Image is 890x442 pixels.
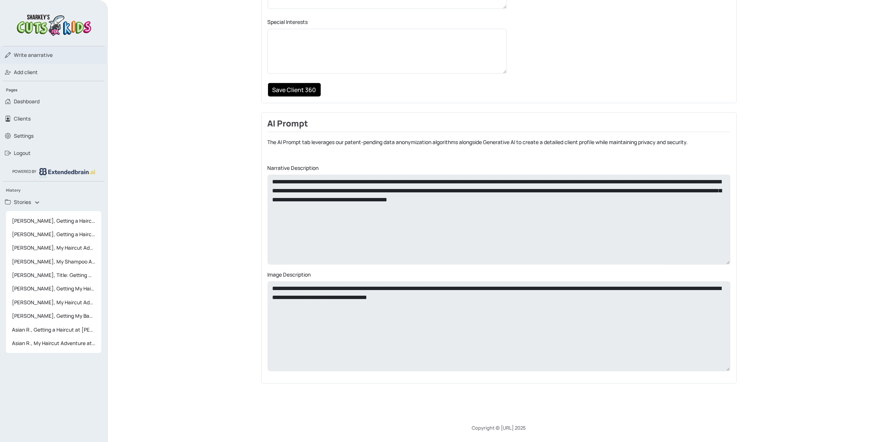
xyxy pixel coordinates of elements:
[9,255,98,268] span: [PERSON_NAME], My Shampoo Adventure at [PERSON_NAME]
[268,83,321,97] button: Save Client 360
[14,51,53,59] span: narrative
[6,336,101,350] a: Asian R., My Haircut Adventure at [PERSON_NAME]
[472,424,526,431] span: Copyright © [URL] 2025
[39,168,95,178] img: logo
[9,296,98,309] span: [PERSON_NAME], My Haircut Adventure at [PERSON_NAME]
[14,132,34,140] span: Settings
[6,228,101,241] a: [PERSON_NAME], Getting a Haircut at [PERSON_NAME]
[268,138,730,146] p: The AI Prompt tab leverages our patent-pending data anonymization algorithms alongside Generative...
[6,309,101,323] a: [PERSON_NAME], Getting My Bangs Trimmed at [PERSON_NAME]
[6,214,101,228] a: [PERSON_NAME], Getting a Haircut at [PERSON_NAME]
[9,214,98,228] span: [PERSON_NAME], Getting a Haircut at [PERSON_NAME]
[9,241,98,254] span: [PERSON_NAME], My Haircut Adventure at [PERSON_NAME]
[6,241,101,254] a: [PERSON_NAME], My Haircut Adventure at [PERSON_NAME]
[9,323,98,336] span: Asian R., Getting a Haircut at [PERSON_NAME]
[268,119,730,132] h3: AI Prompt
[14,52,31,58] span: Write a
[9,282,98,295] span: [PERSON_NAME], Getting My Haircut at [PERSON_NAME]
[14,68,38,76] span: Add client
[15,12,93,37] img: logo
[6,296,101,309] a: [PERSON_NAME], My Haircut Adventure at [PERSON_NAME]
[9,228,98,241] span: [PERSON_NAME], Getting a Haircut at [PERSON_NAME]
[14,198,31,206] span: Stories
[14,98,40,105] span: Dashboard
[268,18,308,26] label: Special Interests
[6,323,101,336] a: Asian R., Getting a Haircut at [PERSON_NAME]
[9,336,98,350] span: Asian R., My Haircut Adventure at [PERSON_NAME]
[14,115,31,122] span: Clients
[268,164,319,172] label: Narrative Description
[14,149,31,157] span: Logout
[9,268,98,282] span: [PERSON_NAME], Title: Getting My Hair Washed at [PERSON_NAME]
[6,268,101,282] a: [PERSON_NAME], Title: Getting My Hair Washed at [PERSON_NAME]
[9,309,98,323] span: [PERSON_NAME], Getting My Bangs Trimmed at [PERSON_NAME]
[6,282,101,295] a: [PERSON_NAME], Getting My Haircut at [PERSON_NAME]
[268,271,311,278] label: Image Description
[6,255,101,268] a: [PERSON_NAME], My Shampoo Adventure at [PERSON_NAME]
